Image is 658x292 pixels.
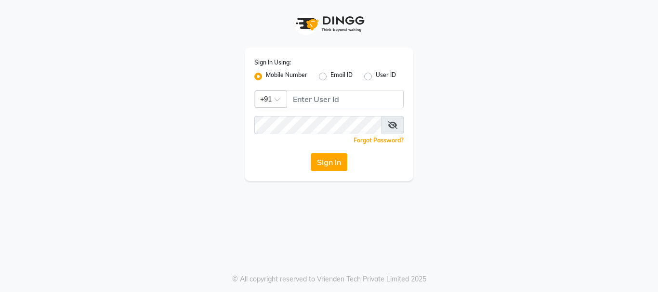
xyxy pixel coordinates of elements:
[266,71,307,82] label: Mobile Number
[330,71,353,82] label: Email ID
[254,58,291,67] label: Sign In Using:
[354,137,404,144] a: Forgot Password?
[254,116,382,134] input: Username
[376,71,396,82] label: User ID
[311,153,347,171] button: Sign In
[287,90,404,108] input: Username
[290,10,368,38] img: logo1.svg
